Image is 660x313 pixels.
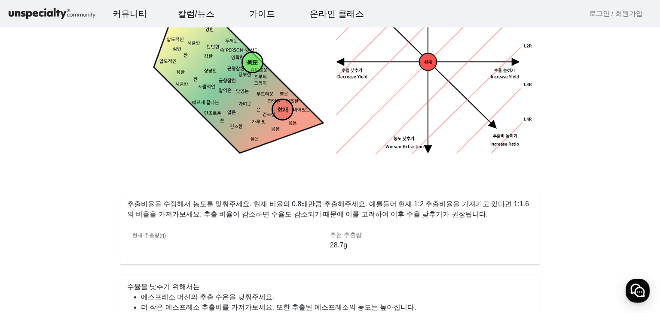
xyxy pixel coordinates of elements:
tspan: 잘익은 [219,88,232,93]
tspan: 빠르게 끝나는 [192,100,219,105]
mat-card-title: 수율을 낮추기 위해서는 [127,282,200,292]
mat-label: 현재 추출량(g) [132,233,166,238]
span: 설정 [133,255,143,262]
tspan: 수율 높히기 [494,68,515,73]
a: 칼럼/뉴스 [171,2,222,25]
tspan: 심한 [173,47,181,52]
tspan: 감미로운 [251,67,268,73]
tspan: 프루티 [254,75,267,80]
li: 더 작은 에스프레소 추출비를 가져가보세요. 또한 추출된 에스프레소의 농도는 높아집니다. [141,302,533,313]
tspan: 압도적인 [167,37,184,42]
tspan: 묽은 [288,120,297,126]
span: 대화 [79,255,89,262]
tspan: Increase Ratio [490,141,519,147]
mat-label: 추천 추출량 [330,232,362,238]
p: 추출비율을 수정해서 농도를 맞춰주세요. 현재 비율의 0.8배만큼 추출해주세요. 예를들어 현재 1:2 추출비율을 가져가고 있다면 1:1.6 의 비율을 가져가보세요. 추출 비율이... [120,192,540,220]
tspan: 추출비 높히기 [493,133,517,139]
tspan: 압도적인 [159,59,177,64]
tspan: 심한 [176,70,185,75]
tspan: 짠 [183,53,188,58]
tspan: Worsen Extraction [385,144,424,150]
tspan: 강한 [205,27,214,33]
tspan: 명확한 [231,55,244,61]
li: 에스프레소 머신의 추출 수온을 낮춰주세요. [141,292,533,302]
a: 로그인 / 회원가입 [589,9,643,19]
p: 28.7g [330,240,524,250]
tspan: 얇은 [227,110,236,115]
tspan: 시큼한 [187,41,200,46]
tspan: 건조한 [230,124,243,130]
tspan: 속[PERSON_NAME] [220,48,259,54]
a: 온라인 클래스 [303,2,371,25]
tspan: 쓴 [220,118,224,124]
tspan: 현재 [278,107,288,114]
tspan: 상당한 [204,69,217,74]
a: 가이드 [242,2,282,25]
tspan: 포괄적인 [198,84,215,90]
tspan: 건조한 [263,112,275,118]
tspan: 옅은 [280,92,288,97]
tspan: 크리미 [254,81,267,86]
tspan: 묽은 [251,136,259,142]
tspan: 연약한 [268,99,281,105]
tspan: 비어있는 [293,107,310,113]
tspan: 목표 [247,60,257,67]
tspan: 부드러운 [257,92,274,97]
a: 대화 [57,242,111,263]
tspan: Increase Yield [491,74,519,80]
tspan: 건조한 [286,99,299,105]
tspan: 강한 [204,54,213,60]
tspan: 시큼한 [175,82,188,87]
tspan: 탄탄한 [207,44,220,50]
tspan: 맛있는 [236,89,249,95]
tspan: 균형잡힌 [227,66,244,72]
a: 설정 [111,242,165,263]
tspan: 현재 [424,60,432,65]
tspan: Decrease Yield [337,74,368,80]
tspan: 쓴 [257,107,261,113]
tspan: 1.2R [523,44,532,49]
tspan: 균형잡힌 [219,78,236,84]
span: 홈 [27,255,32,262]
tspan: 짠 [193,77,198,83]
tspan: 가벼운 [238,101,251,107]
a: 홈 [3,242,57,263]
tspan: 두꺼운 [225,38,238,44]
a: 커뮤니티 [106,2,154,25]
tspan: 풍부한 [238,72,251,78]
tspan: 묽은 [271,127,280,132]
tspan: 단조로운 [204,111,221,117]
tspan: 1.3R [523,82,532,87]
tspan: 농도 낮추기 [394,136,414,142]
tspan: 1.4R [523,117,532,123]
tspan: 가루 맛 [252,120,266,125]
img: logo [7,6,97,21]
tspan: 수율 낮추기 [342,68,362,73]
